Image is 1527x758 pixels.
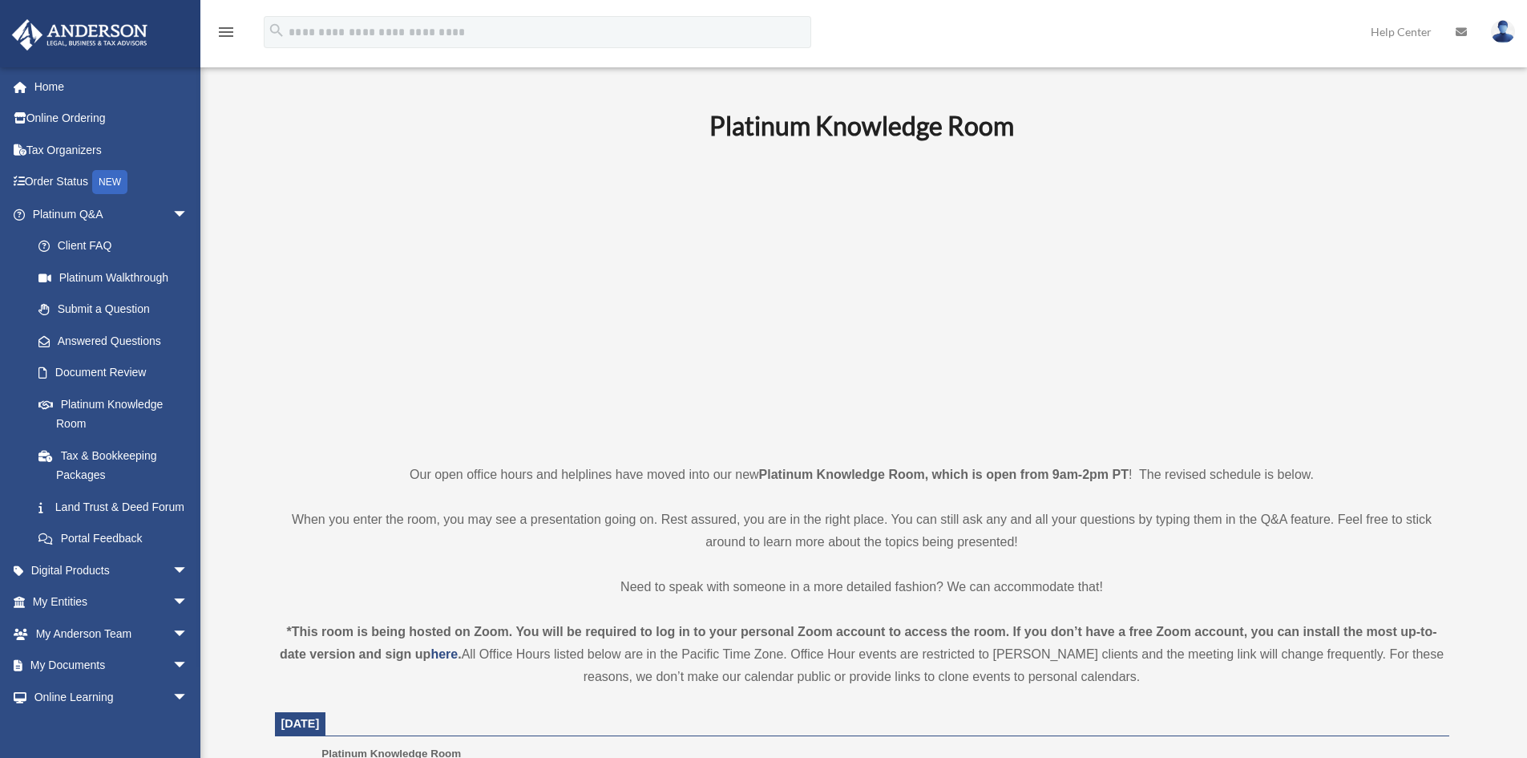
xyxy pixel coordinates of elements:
p: Need to speak with someone in a more detailed fashion? We can accommodate that! [275,576,1449,598]
a: Platinum Knowledge Room [22,388,204,440]
div: NEW [92,170,127,194]
a: Tax Organizers [11,134,212,166]
a: Document Review [22,357,212,389]
a: My Entitiesarrow_drop_down [11,586,212,618]
span: arrow_drop_down [172,618,204,651]
a: Portal Feedback [22,523,212,555]
a: Land Trust & Deed Forum [22,491,212,523]
span: arrow_drop_down [172,681,204,714]
i: search [268,22,285,39]
iframe: 231110_Toby_KnowledgeRoom [621,163,1102,434]
span: arrow_drop_down [172,650,204,683]
a: here [430,647,458,661]
a: Home [11,71,212,103]
p: Our open office hours and helplines have moved into our new ! The revised schedule is below. [275,464,1449,486]
a: Platinum Q&Aarrow_drop_down [11,198,212,230]
a: Platinum Walkthrough [22,261,212,294]
a: menu [216,28,236,42]
a: My Documentsarrow_drop_down [11,650,212,682]
a: Client FAQ [22,230,212,262]
a: Online Ordering [11,103,212,135]
strong: . [458,647,461,661]
img: Anderson Advisors Platinum Portal [7,19,152,51]
img: User Pic [1491,20,1515,43]
a: Digital Productsarrow_drop_down [11,554,212,586]
b: Platinum Knowledge Room [709,110,1014,141]
i: menu [216,22,236,42]
span: [DATE] [281,717,320,730]
strong: *This room is being hosted on Zoom. You will be required to log in to your personal Zoom account ... [280,625,1437,661]
span: arrow_drop_down [172,198,204,231]
a: Tax & Bookkeeping Packages [22,440,212,491]
a: My Anderson Teamarrow_drop_down [11,618,212,650]
span: arrow_drop_down [172,554,204,587]
strong: Platinum Knowledge Room, which is open from 9am-2pm PT [759,468,1129,481]
span: arrow_drop_down [172,586,204,619]
a: Order StatusNEW [11,166,212,199]
a: Online Learningarrow_drop_down [11,681,212,713]
div: All Office Hours listed below are in the Pacific Time Zone. Office Hour events are restricted to ... [275,621,1449,688]
p: When you enter the room, you may see a presentation going on. Rest assured, you are in the right ... [275,509,1449,553]
a: Answered Questions [22,325,212,357]
a: Submit a Question [22,294,212,326]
